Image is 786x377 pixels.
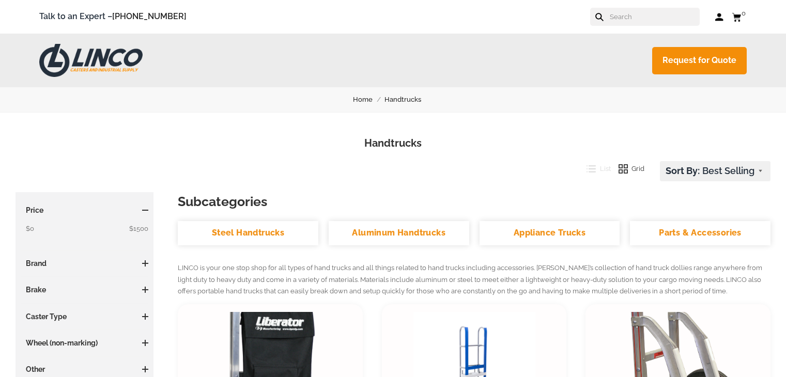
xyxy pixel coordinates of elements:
a: Aluminum Handtrucks [329,221,469,245]
a: Handtrucks [384,94,433,105]
a: Log in [715,12,724,22]
a: [PHONE_NUMBER] [112,11,187,21]
p: LINCO is your one stop shop for all types of hand trucks and all things related to hand trucks in... [178,262,770,297]
h3: Brand [21,258,148,269]
span: Talk to an Expert – [39,10,187,24]
a: Home [353,94,384,105]
span: $0 [26,225,34,232]
a: Appliance Trucks [480,221,620,245]
a: Request for Quote [652,47,747,74]
h3: Brake [21,285,148,295]
h3: Wheel (non-marking) [21,338,148,348]
span: $1500 [129,223,148,234]
img: LINCO CASTERS & INDUSTRIAL SUPPLY [39,44,143,77]
h3: Price [21,205,148,215]
span: 0 [742,9,746,17]
h3: Caster Type [21,311,148,322]
button: List [579,161,611,177]
a: Steel Handtrucks [178,221,318,245]
h3: Subcategories [178,192,770,211]
h3: Other [21,364,148,374]
input: Search [609,8,700,26]
h1: Handtrucks [16,136,770,151]
button: Grid [611,161,645,177]
a: Parts & Accessories [630,221,770,245]
a: 0 [732,10,747,23]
